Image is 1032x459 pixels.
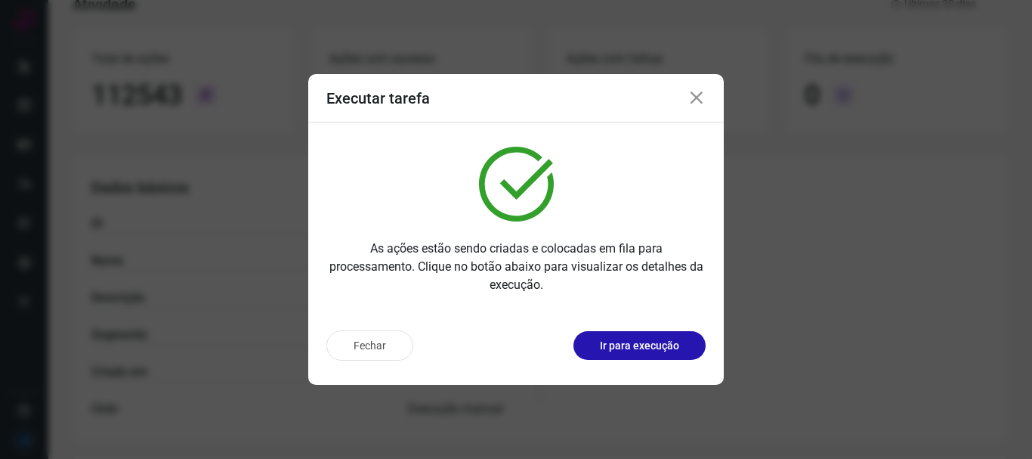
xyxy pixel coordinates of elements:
[479,147,554,222] img: verified.svg
[600,338,679,354] p: Ir para execução
[326,240,706,294] p: As ações estão sendo criadas e colocadas em fila para processamento. Clique no botão abaixo para ...
[326,330,413,361] button: Fechar
[326,89,430,107] h3: Executar tarefa
[573,331,706,360] button: Ir para execução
